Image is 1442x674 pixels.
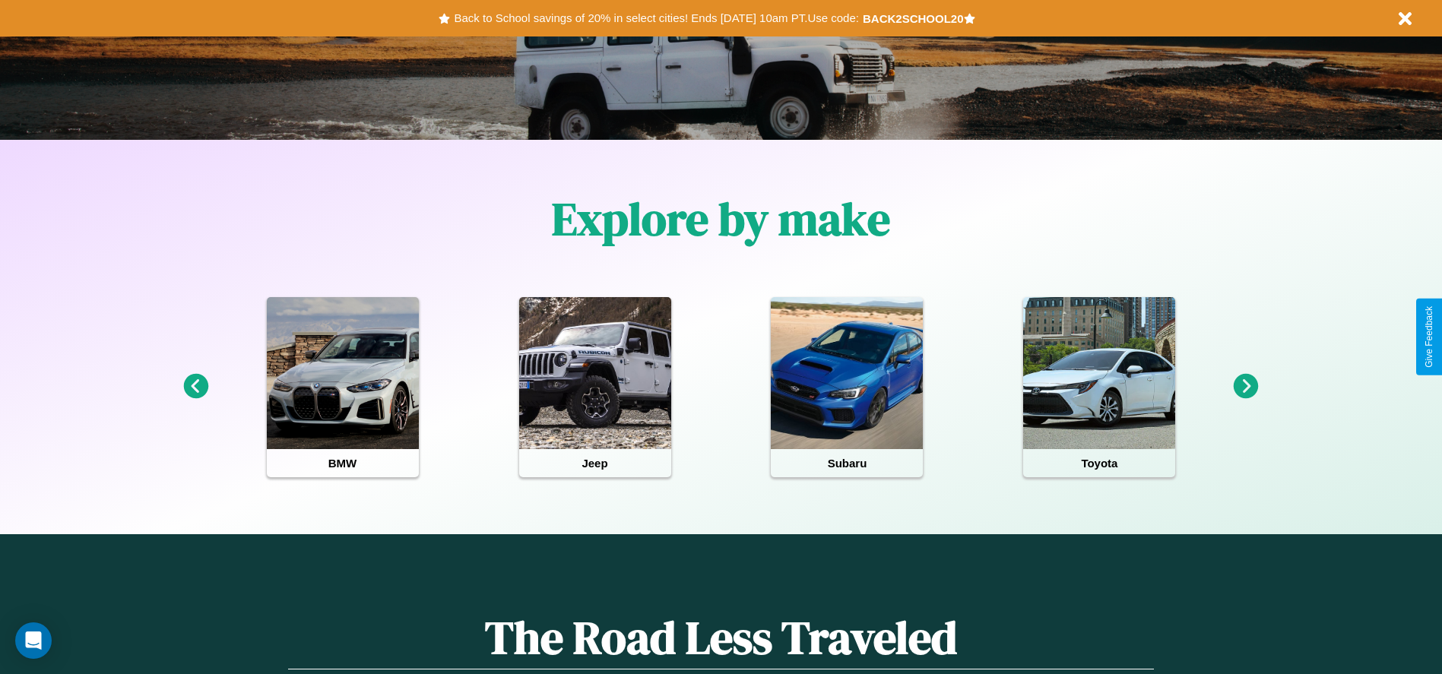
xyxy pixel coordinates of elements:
[552,188,890,250] h1: Explore by make
[450,8,862,29] button: Back to School savings of 20% in select cities! Ends [DATE] 10am PT.Use code:
[519,449,671,477] h4: Jeep
[267,449,419,477] h4: BMW
[15,622,52,659] div: Open Intercom Messenger
[771,449,923,477] h4: Subaru
[863,12,964,25] b: BACK2SCHOOL20
[1023,449,1175,477] h4: Toyota
[1424,306,1434,368] div: Give Feedback
[288,606,1153,669] h1: The Road Less Traveled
